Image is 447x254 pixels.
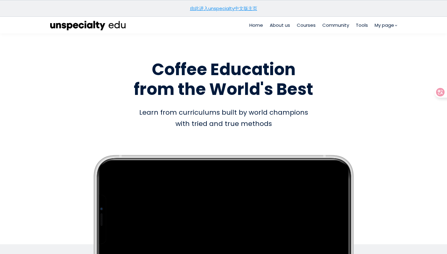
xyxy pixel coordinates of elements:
[322,22,349,29] a: Community
[190,5,257,12] a: 由此进入unspecialty中文版主页
[50,19,126,31] img: ec8cb47d53a36d742fcbd71bcb90b6e6.png
[270,22,290,29] a: About us
[356,22,368,29] a: Tools
[297,22,316,29] a: Courses
[375,22,394,29] span: My page
[375,22,397,29] a: My page
[50,60,397,99] h1: Coffee Education from the World's Best
[249,22,263,29] a: Home
[50,107,397,130] div: Learn from curriculums built by world champions with tried and true methods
